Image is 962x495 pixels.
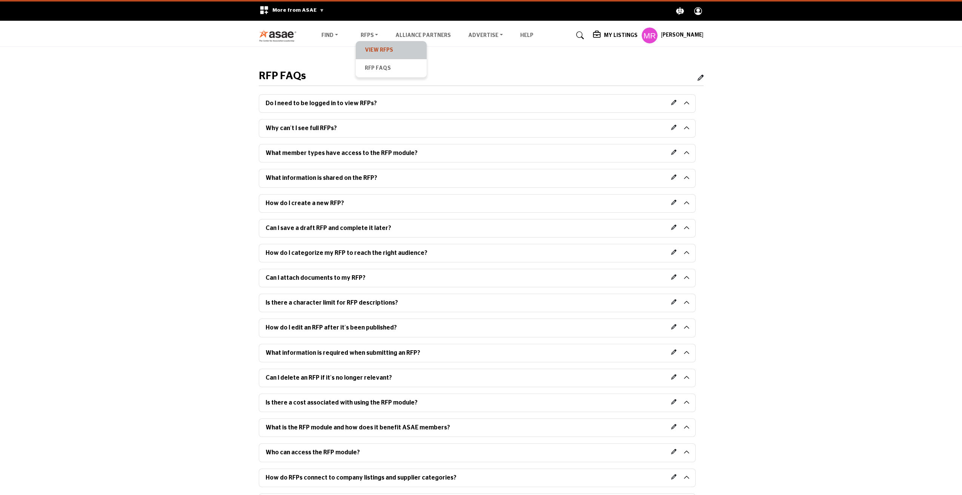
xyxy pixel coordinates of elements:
a: Alliance Partners [395,33,451,38]
a: RFPs [355,30,384,41]
button: Can I attach documents to my RFP? [259,269,684,287]
button: How do I categorize my RFP to reach the right audience? [259,244,684,262]
button: How do RFPs connect to company listings and supplier categories? [259,469,684,487]
a: Search [569,29,589,41]
span: More from ASAE [272,8,324,13]
button: Do I need to be logged in to view RFPs? [259,95,684,112]
button: Is there a character limit for RFP descriptions? [259,294,684,312]
a: Advertise [463,30,508,41]
h2: RFP FAQs [259,70,306,83]
button: Who can access the RFP module? [259,444,684,461]
h5: [PERSON_NAME] [661,32,704,39]
button: What information is required when submitting an RFP? [259,344,684,362]
button: Can I save a draft RFP and complete it later? [259,219,684,237]
a: Find [316,30,343,41]
button: Show hide supplier dropdown [641,27,658,44]
button: What information is shared on the RFP? [259,169,684,187]
button: Why can’t I see full RFPs? [259,120,684,137]
a: View RFPs [360,45,423,55]
a: RFP FAQs [360,63,423,74]
button: How do I edit an RFP after it’s been published? [259,319,684,337]
div: My Listings [593,31,638,40]
button: What member types have access to the RFP module? [259,144,684,162]
button: How do I create a new RFP? [259,195,684,212]
h5: My Listings [604,32,638,39]
a: Help [520,33,533,38]
img: Site Logo [259,29,301,42]
button: What is the RFP module and how does it benefit ASAE members? [259,419,684,437]
button: Is there a cost associated with using the RFP module? [259,394,684,412]
button: Can I delete an RFP if it’s no longer relevant? [259,369,684,387]
div: More from ASAE [255,2,329,21]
